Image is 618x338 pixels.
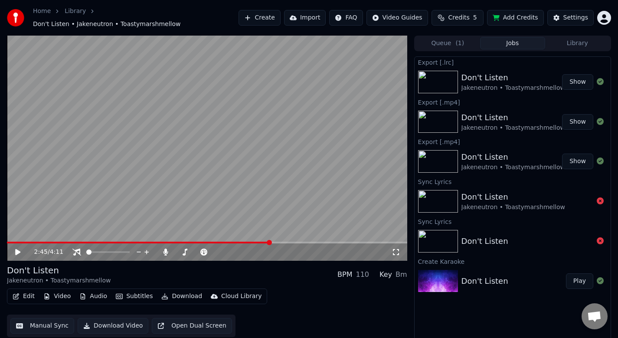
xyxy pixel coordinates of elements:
[9,290,38,302] button: Edit
[461,235,508,247] div: Don't Listen
[158,290,206,302] button: Download
[415,256,611,266] div: Create Karaoke
[78,318,148,334] button: Download Video
[415,216,611,226] div: Sync Lyrics
[455,39,464,48] span: ( 1 )
[76,290,111,302] button: Audio
[582,303,608,329] div: Open chat
[33,20,181,29] span: Don't Listen • Jakeneutron • Toastymarshmellow
[221,292,262,301] div: Cloud Library
[40,290,74,302] button: Video
[461,151,565,163] div: Don't Listen
[329,10,363,26] button: FAQ
[366,10,428,26] button: Video Guides
[415,136,611,147] div: Export [.mp4]
[461,72,565,84] div: Don't Listen
[7,9,24,26] img: youka
[65,7,86,16] a: Library
[152,318,232,334] button: Open Dual Screen
[50,248,63,256] span: 4:11
[461,112,565,124] div: Don't Listen
[7,276,111,285] div: Jakeneutron • Toastymarshmellow
[562,114,593,130] button: Show
[415,57,611,67] div: Export [.lrc]
[448,13,469,22] span: Credits
[10,318,74,334] button: Manual Sync
[473,13,477,22] span: 5
[379,269,392,280] div: Key
[34,248,55,256] div: /
[547,10,594,26] button: Settings
[545,37,610,49] button: Library
[461,163,565,172] div: Jakeneutron • Toastymarshmellow
[562,74,593,90] button: Show
[563,13,588,22] div: Settings
[415,97,611,107] div: Export [.mp4]
[566,273,593,289] button: Play
[337,269,352,280] div: BPM
[112,290,156,302] button: Subtitles
[562,154,593,169] button: Show
[461,84,565,92] div: Jakeneutron • Toastymarshmellow
[239,10,281,26] button: Create
[461,124,565,132] div: Jakeneutron • Toastymarshmellow
[432,10,484,26] button: Credits5
[396,269,407,280] div: Bm
[284,10,326,26] button: Import
[487,10,544,26] button: Add Credits
[415,176,611,187] div: Sync Lyrics
[415,37,480,49] button: Queue
[461,275,508,287] div: Don't Listen
[480,37,545,49] button: Jobs
[33,7,51,16] a: Home
[34,248,48,256] span: 2:45
[461,203,565,212] div: Jakeneutron • Toastymarshmellow
[356,269,369,280] div: 110
[33,7,239,29] nav: breadcrumb
[7,264,111,276] div: Don't Listen
[461,191,565,203] div: Don't Listen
